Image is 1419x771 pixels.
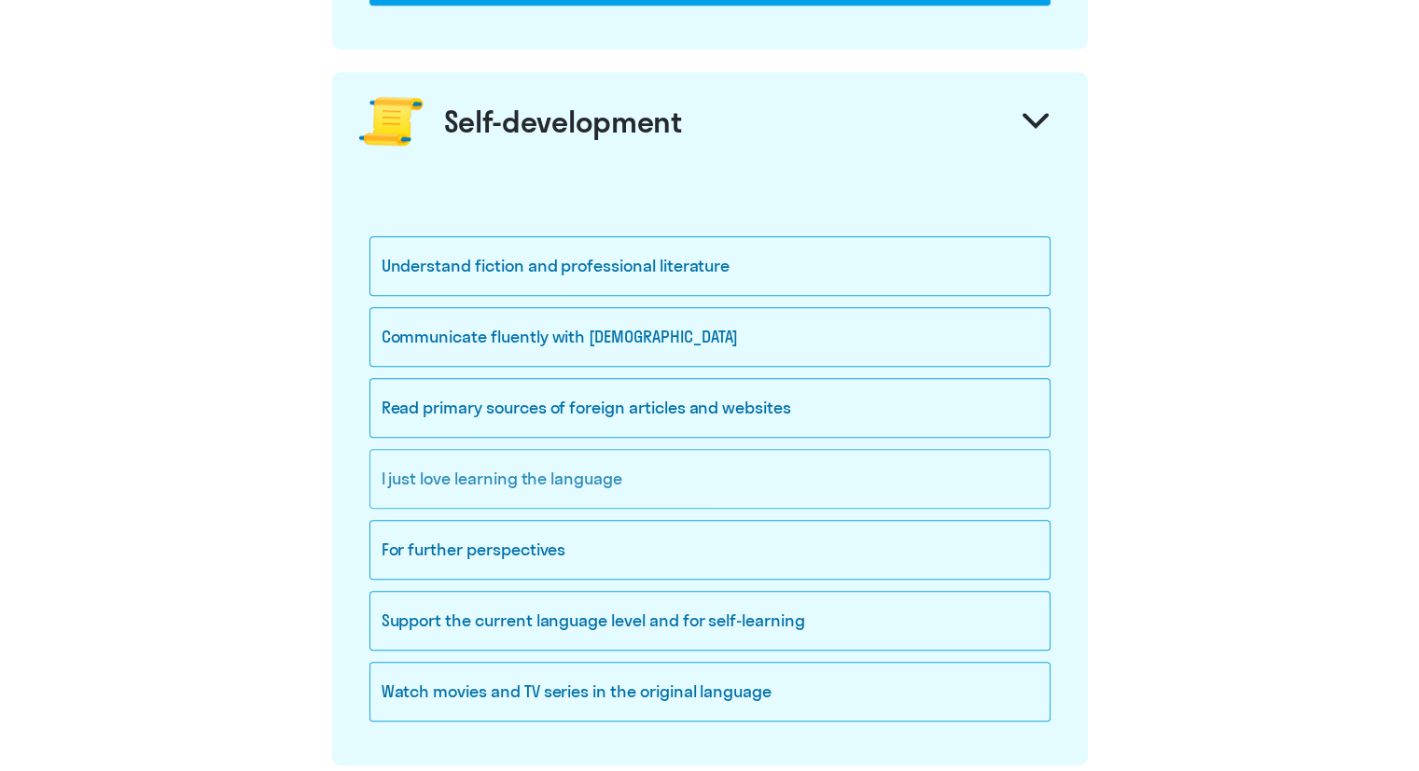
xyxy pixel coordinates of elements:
[369,662,1050,722] div: Watch movies and TV series in the original language
[444,103,682,140] div: Self-development
[369,449,1050,509] div: I just love learning the language
[369,307,1050,367] div: Communicate fluently with [DEMOGRAPHIC_DATA]
[369,378,1050,438] div: Read primary sources of foreign articles and websites
[369,520,1050,580] div: For further perspectives
[357,87,426,156] img: roll.png
[369,591,1050,651] div: Support the current language level and for self-learning
[369,236,1050,296] div: Understand fiction and professional literature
